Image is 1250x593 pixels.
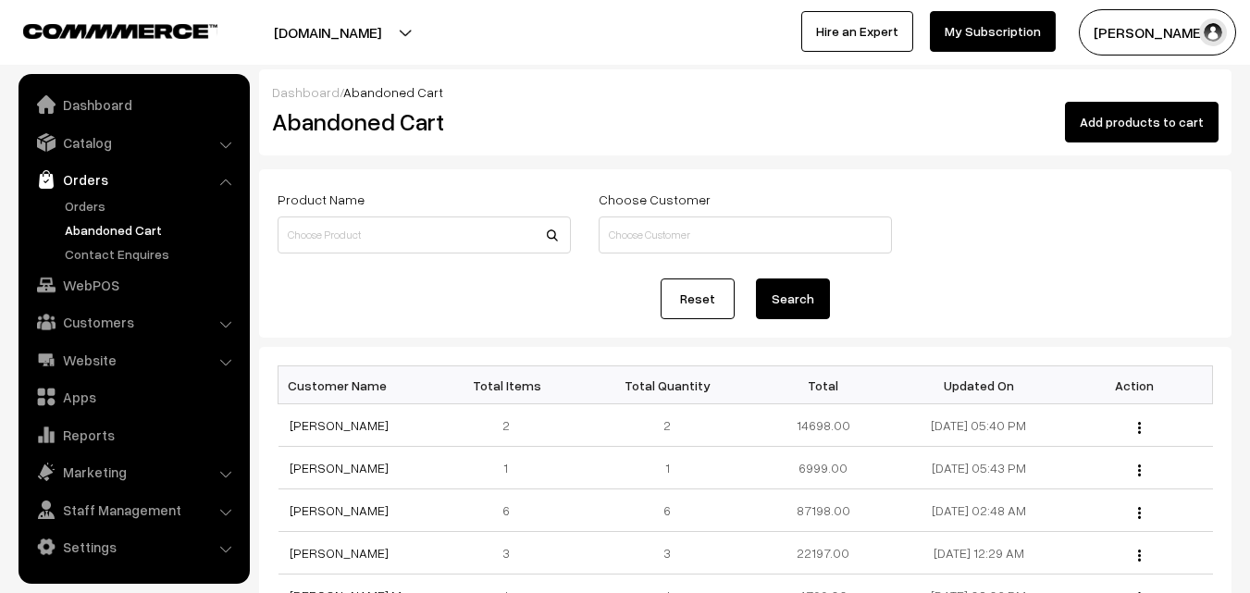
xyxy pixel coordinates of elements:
img: Menu [1138,422,1141,434]
td: 6 [434,489,589,532]
th: Updated On [901,366,1057,404]
th: Total Quantity [589,366,745,404]
td: [DATE] 02:48 AM [901,489,1057,532]
a: My Subscription [930,11,1056,52]
th: Customer Name [278,366,434,404]
a: Orders [23,163,243,196]
td: 6 [589,489,745,532]
td: 2 [589,404,745,447]
label: Choose Customer [599,190,711,209]
td: [DATE] 05:40 PM [901,404,1057,447]
input: Choose Customer [599,216,892,253]
td: 22197.00 [745,532,900,574]
a: Reports [23,418,243,451]
a: [PERSON_NAME] [290,460,389,476]
a: Contact Enquires [60,244,243,264]
input: Choose Product [278,216,571,253]
a: Abandoned Cart [60,220,243,240]
td: 1 [589,447,745,489]
td: [DATE] 12:29 AM [901,532,1057,574]
th: Action [1057,366,1212,404]
a: Apps [23,380,243,414]
button: [PERSON_NAME] [1079,9,1236,56]
img: Menu [1138,550,1141,562]
button: Add products to cart [1065,102,1219,142]
a: [PERSON_NAME] [290,417,389,433]
td: 3 [589,532,745,574]
a: Customers [23,305,243,339]
td: 87198.00 [745,489,900,532]
a: [PERSON_NAME] [290,502,389,518]
a: Settings [23,530,243,563]
h2: Abandoned Cart [272,107,569,136]
a: Dashboard [23,88,243,121]
div: / [272,82,1219,102]
a: [PERSON_NAME] [290,545,389,561]
td: 1 [434,447,589,489]
button: Search [756,278,830,319]
a: Orders [60,196,243,216]
label: Product Name [278,190,365,209]
img: COMMMERCE [23,24,217,38]
img: Menu [1138,507,1141,519]
a: WebPOS [23,268,243,302]
a: Hire an Expert [801,11,913,52]
button: [DOMAIN_NAME] [209,9,446,56]
a: Staff Management [23,493,243,526]
a: Catalog [23,126,243,159]
td: 3 [434,532,589,574]
td: 6999.00 [745,447,900,489]
a: Website [23,343,243,377]
a: Marketing [23,455,243,488]
td: 2 [434,404,589,447]
th: Total [745,366,900,404]
td: [DATE] 05:43 PM [901,447,1057,489]
th: Total Items [434,366,589,404]
td: 14698.00 [745,404,900,447]
a: Reset [661,278,735,319]
img: user [1199,19,1227,46]
span: Abandoned Cart [343,84,443,100]
img: Menu [1138,464,1141,476]
a: Dashboard [272,84,340,100]
a: COMMMERCE [23,19,185,41]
